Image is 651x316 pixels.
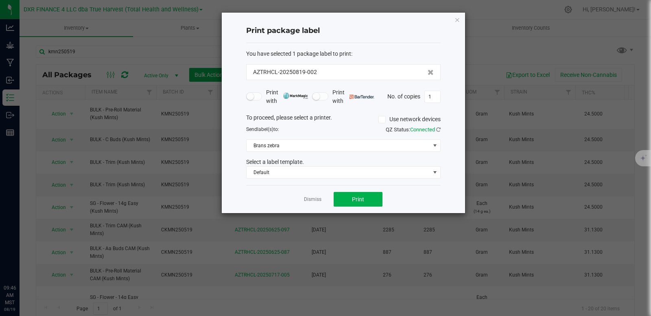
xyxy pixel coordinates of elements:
[266,88,308,105] span: Print with
[247,140,430,151] span: Brans zebra
[240,113,447,126] div: To proceed, please select a printer.
[240,158,447,166] div: Select a label template.
[378,115,441,124] label: Use network devices
[350,95,374,99] img: bartender.png
[387,93,420,99] span: No. of copies
[247,167,430,178] span: Default
[246,50,441,58] div: :
[253,68,317,76] span: AZTRHCL-20250819-002
[304,196,321,203] a: Dismiss
[334,192,382,207] button: Print
[410,126,435,133] span: Connected
[246,26,441,36] h4: Print package label
[283,93,308,99] img: mark_magic_cybra.png
[332,88,374,105] span: Print with
[257,126,273,132] span: label(s)
[246,126,279,132] span: Send to:
[386,126,441,133] span: QZ Status:
[352,196,364,203] span: Print
[246,50,351,57] span: You have selected 1 package label to print
[24,250,34,259] iframe: Resource center unread badge
[8,251,33,275] iframe: Resource center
